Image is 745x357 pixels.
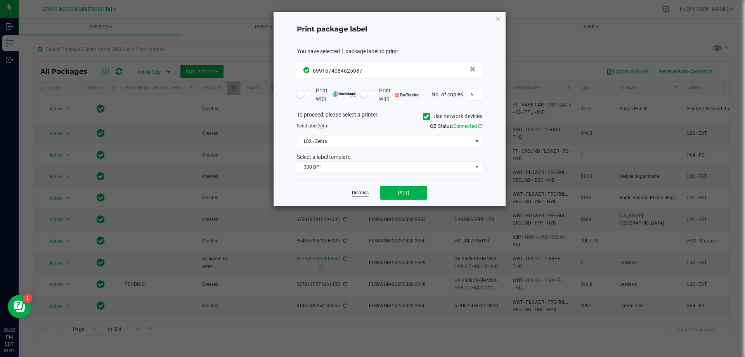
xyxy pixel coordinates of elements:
[431,91,463,97] span: No. of copies
[379,87,419,103] span: Print with
[297,123,328,129] span: Send to:
[297,136,472,147] span: L02 - Zebra
[395,93,419,97] img: bartender.png
[352,190,369,196] a: Dismiss
[291,153,488,161] div: Select a label template.
[313,68,362,74] span: 6991674084625087
[297,48,397,54] span: You have selected 1 package label to print
[291,111,488,122] div: To proceed, please select a printer.
[303,66,311,74] span: In Sync
[430,123,482,129] span: QZ Status:
[8,295,31,318] iframe: Resource center
[297,24,482,35] h4: Print package label
[380,186,427,200] button: Print
[453,123,477,129] span: Connected
[307,123,323,129] span: label(s)
[23,294,32,303] iframe: Resource center unread badge
[297,47,482,56] div: :
[316,87,356,103] span: Print with
[423,112,482,120] label: Use network devices
[332,91,356,97] img: mark_magic_cybra.png
[297,162,472,172] span: 300 DPI
[398,190,409,196] span: Print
